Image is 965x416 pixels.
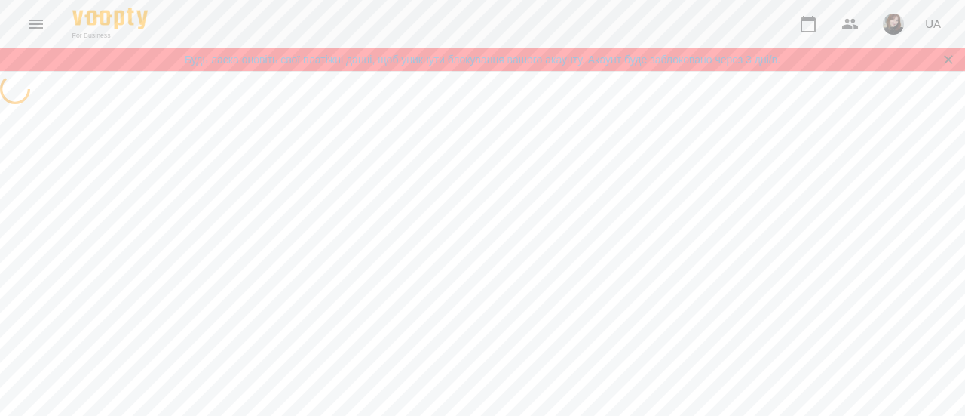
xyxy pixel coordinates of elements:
a: Будь ласка оновіть свої платіжні данні, щоб уникнути блокування вашого акаунту. Акаунт буде забло... [185,52,780,67]
button: Закрити сповіщення [938,49,959,70]
span: UA [925,16,941,32]
button: UA [919,10,947,38]
button: Menu [18,6,54,42]
span: For Business [72,31,148,41]
img: c0394d73d4d57a6b06aa057d87e8ed46.PNG [883,14,904,35]
img: Voopty Logo [72,8,148,29]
